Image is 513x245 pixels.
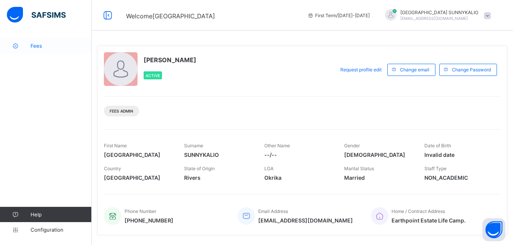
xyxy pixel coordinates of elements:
[104,152,173,158] span: [GEOGRAPHIC_DATA]
[392,217,466,224] span: Earthpoint Estate Life Camp.
[31,227,91,233] span: Configuration
[184,174,253,181] span: Rivers
[377,9,495,22] div: FLORENCESUNNYKALIO
[482,218,505,241] button: Open asap
[452,67,491,73] span: Change Password
[184,143,203,148] span: Surname
[344,152,413,158] span: [DEMOGRAPHIC_DATA]
[146,73,160,78] span: Active
[344,166,374,171] span: Marital Status
[31,211,91,218] span: Help
[424,166,447,171] span: Staff Type
[400,10,478,15] span: [GEOGRAPHIC_DATA] SUNNYKALIO
[340,67,382,73] span: Request profile edit
[110,109,133,113] span: Fees Admin
[258,217,353,224] span: [EMAIL_ADDRESS][DOMAIN_NAME]
[400,16,468,21] span: [EMAIL_ADDRESS][DOMAIN_NAME]
[125,208,156,214] span: Phone Number
[307,13,370,18] span: session/term information
[424,152,493,158] span: Invalid date
[424,143,451,148] span: Date of Birth
[400,67,429,73] span: Change email
[392,208,445,214] span: Home / Contract Address
[344,174,413,181] span: Married
[344,143,360,148] span: Gender
[424,174,493,181] span: NON_ACADEMIC
[7,7,66,23] img: safsims
[104,166,121,171] span: Country
[264,174,333,181] span: Okrika
[31,43,92,49] span: Fees
[126,12,215,20] span: Welcome [GEOGRAPHIC_DATA]
[264,143,290,148] span: Other Name
[258,208,288,214] span: Email Address
[104,143,127,148] span: First Name
[264,152,333,158] span: --/--
[184,152,253,158] span: SUNNYKALIO
[125,217,173,224] span: [PHONE_NUMBER]
[104,174,173,181] span: [GEOGRAPHIC_DATA]
[144,56,196,64] span: [PERSON_NAME]
[184,166,215,171] span: State of Origin
[264,166,273,171] span: LGA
